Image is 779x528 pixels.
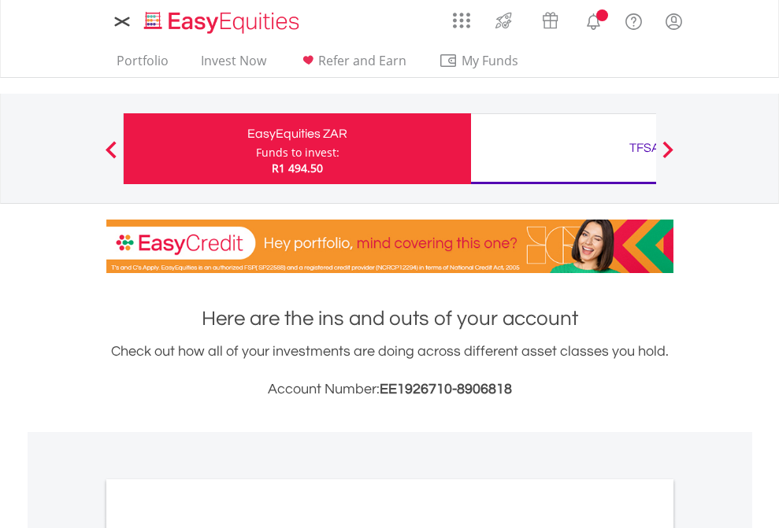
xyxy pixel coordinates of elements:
a: Vouchers [527,4,573,33]
h1: Here are the ins and outs of your account [106,305,673,333]
a: Refer and Earn [292,53,413,77]
h3: Account Number: [106,378,673,401]
a: Notifications [573,4,614,35]
img: EasyEquities_Logo.png [141,9,306,35]
div: Check out how all of your investments are doing across different asset classes you hold. [106,341,673,401]
img: vouchers-v2.svg [537,8,563,33]
img: EasyCredit Promotion Banner [106,220,673,273]
a: Portfolio [110,53,175,77]
div: EasyEquities ZAR [133,123,462,145]
button: Next [652,149,684,164]
img: thrive-v2.svg [491,8,517,33]
img: grid-menu-icon.svg [453,12,470,29]
a: My Profile [654,4,694,39]
div: Funds to invest: [256,145,339,161]
a: AppsGrid [443,4,480,29]
button: Previous [95,149,127,164]
span: EE1926710-8906818 [380,382,512,397]
a: Home page [138,4,306,35]
a: FAQ's and Support [614,4,654,35]
span: My Funds [439,50,542,71]
span: Refer and Earn [318,52,406,69]
a: Invest Now [195,53,273,77]
span: R1 494.50 [272,161,323,175]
